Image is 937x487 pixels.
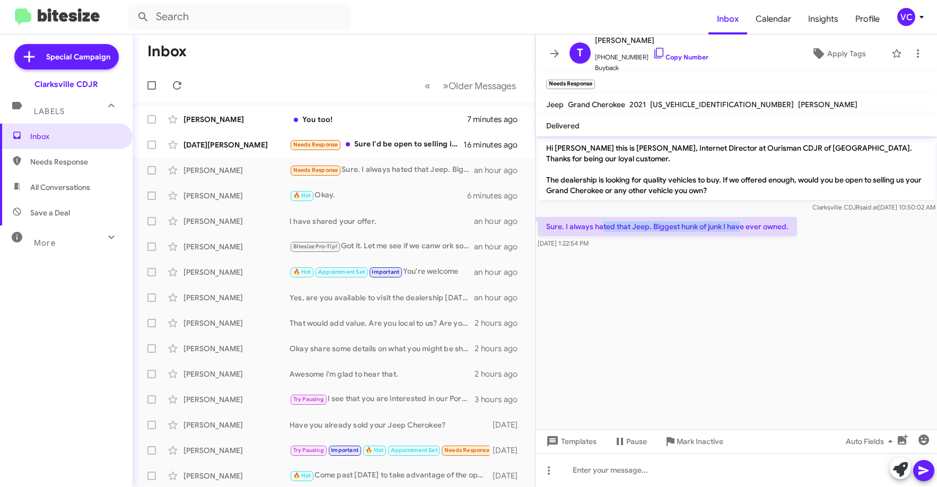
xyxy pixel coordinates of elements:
[290,216,474,227] div: I have shared your offer.
[595,63,708,73] span: Buyback
[475,369,526,379] div: 2 hours ago
[475,318,526,328] div: 2 hours ago
[837,432,905,451] button: Auto Fields
[183,165,290,176] div: [PERSON_NAME]
[183,292,290,303] div: [PERSON_NAME]
[183,369,290,379] div: [PERSON_NAME]
[365,447,383,454] span: 🔥 Hot
[293,268,311,275] span: 🔥 Hot
[800,4,847,34] a: Insights
[897,8,915,26] div: VC
[30,131,120,142] span: Inbox
[605,432,655,451] button: Pause
[546,100,564,109] span: Jeep
[443,79,449,92] span: »
[812,203,935,211] span: Clarksville CDJR [DATE] 10:50:02 AM
[475,394,526,405] div: 3 hours ago
[183,241,290,252] div: [PERSON_NAME]
[847,4,888,34] a: Profile
[568,100,625,109] span: Grand Cherokee
[655,432,732,451] button: Mark Inactive
[290,138,463,151] div: Sure I'd be open to selling it but I'm not looking to get into another vehicle. Really just inter...
[653,53,708,61] a: Copy Number
[147,43,187,60] h1: Inbox
[290,189,467,202] div: Okay.
[546,80,595,89] small: Needs Response
[290,266,474,278] div: You're welcome
[538,217,797,236] p: Sure. I always hated that Jeep. Biggest hunk of junk I have ever owned.
[474,216,526,227] div: an hour ago
[183,267,290,277] div: [PERSON_NAME]
[790,44,886,63] button: Apply Tags
[183,420,290,430] div: [PERSON_NAME]
[183,216,290,227] div: [PERSON_NAME]
[626,432,647,451] span: Pause
[747,4,800,34] a: Calendar
[474,292,526,303] div: an hour ago
[34,107,65,116] span: Labels
[183,318,290,328] div: [PERSON_NAME]
[489,445,526,456] div: [DATE]
[629,100,646,109] span: 2021
[290,240,474,253] div: Got it. Let me see if we canw ork something out [DATE].
[391,447,437,454] span: Appointment Set
[489,471,526,481] div: [DATE]
[474,267,526,277] div: an hour ago
[859,203,878,211] span: said at
[538,138,935,200] p: Hi [PERSON_NAME] this is [PERSON_NAME], Internet Director at Ourisman CDJR of [GEOGRAPHIC_DATA]. ...
[418,75,437,97] button: Previous
[474,165,526,176] div: an hour ago
[467,114,527,125] div: 7 minutes ago
[419,75,522,97] nav: Page navigation example
[290,393,475,405] div: I see that you are interested in our Porsche. I will notify them of your offer.
[290,420,489,430] div: Have you already sold your Jeep Cherokee?
[544,432,597,451] span: Templates
[677,432,723,451] span: Mark Inactive
[290,369,475,379] div: Awesome i'm glad to hear that.
[827,44,866,63] span: Apply Tags
[650,100,794,109] span: [US_VEHICLE_IDENTIFICATION_NUMBER]
[183,343,290,354] div: [PERSON_NAME]
[290,444,489,456] div: Nm
[290,114,467,125] div: You too!
[467,190,527,201] div: 6 minutes ago
[290,292,474,303] div: Yes, are you available to visit the dealership [DATE] or does [DATE] work best?
[536,432,605,451] button: Templates
[293,243,337,250] span: Bitesize Pro-Tip!
[183,114,290,125] div: [PERSON_NAME]
[546,121,580,131] span: Delivered
[183,190,290,201] div: [PERSON_NAME]
[331,447,358,454] span: Important
[290,343,475,354] div: Okay share some details on what you might be shopping for.
[293,167,338,173] span: Needs Response
[183,445,290,456] div: [PERSON_NAME]
[30,182,90,193] span: All Conversations
[46,51,110,62] span: Special Campaign
[293,447,324,454] span: Try Pausing
[475,343,526,354] div: 2 hours ago
[372,268,399,275] span: Important
[290,469,489,482] div: Come past [DATE] to take advantage of the opportunities we have.
[183,394,290,405] div: [PERSON_NAME]
[128,4,351,30] input: Search
[425,79,431,92] span: «
[34,79,98,90] div: Clarksville CDJR
[474,241,526,252] div: an hour ago
[290,164,474,176] div: Sure. I always hated that Jeep. Biggest hunk of junk I have ever owned.
[30,156,120,167] span: Needs Response
[34,238,56,248] span: More
[290,318,475,328] div: That would add value. Are you local to us? Are you available to visit the dealership [DATE] or do...
[538,239,589,247] span: [DATE] 1:22:54 PM
[444,447,489,454] span: Needs Response
[595,47,708,63] span: [PHONE_NUMBER]
[888,8,925,26] button: VC
[708,4,747,34] a: Inbox
[14,44,119,69] a: Special Campaign
[183,140,290,150] div: [DATE][PERSON_NAME]
[183,471,290,481] div: [PERSON_NAME]
[449,80,516,92] span: Older Messages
